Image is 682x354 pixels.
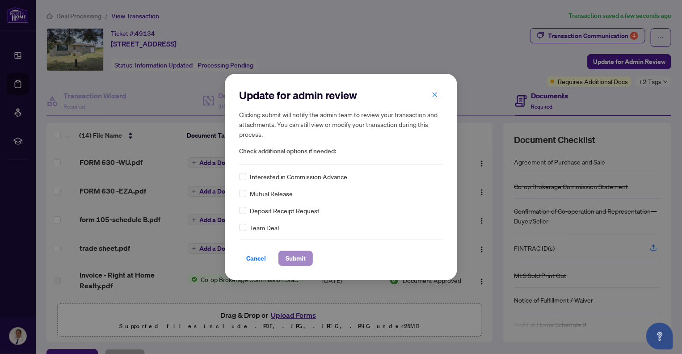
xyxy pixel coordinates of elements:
[432,92,438,98] span: close
[286,251,306,265] span: Submit
[246,251,266,265] span: Cancel
[239,110,443,139] h5: Clicking submit will notify the admin team to review your transaction and attachments. You can st...
[278,251,313,266] button: Submit
[250,172,347,181] span: Interested in Commission Advance
[250,223,279,232] span: Team Deal
[239,146,443,156] span: Check additional options if needed:
[239,251,273,266] button: Cancel
[250,206,320,215] span: Deposit Receipt Request
[239,88,443,102] h2: Update for admin review
[646,323,673,350] button: Open asap
[250,189,293,198] span: Mutual Release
